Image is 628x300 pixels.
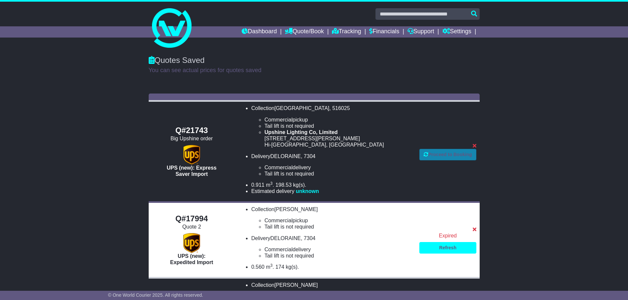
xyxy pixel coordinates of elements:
[264,164,413,171] li: delivery
[293,182,306,188] span: kg(s).
[419,149,476,160] a: Proceed to Booking
[442,26,471,38] a: Settings
[270,263,273,268] sup: 3
[108,292,203,298] span: © One World Courier 2025. All rights reserved.
[407,26,434,38] a: Support
[251,188,413,194] li: Estimated delivery
[264,246,413,253] li: delivery
[183,145,200,165] img: UPS (new): Express Saver Import
[419,232,476,239] div: Expired
[270,181,273,186] sup: 3
[264,247,292,252] span: Commercial
[276,182,292,188] span: 198.53
[152,224,232,230] div: Quote 2
[264,253,413,259] li: Tail lift is not required
[167,165,217,177] span: UPS (new): Express Saver Import
[264,117,292,123] span: Commercial
[264,224,413,230] li: Tail lift is not required
[149,56,480,65] div: Quotes Saved
[301,153,315,159] span: , 7304
[270,235,301,241] span: DELORAINE
[274,105,329,111] span: [GEOGRAPHIC_DATA]
[264,171,413,177] li: Tail lift is not required
[264,123,413,129] li: Tail lift is not required
[183,233,200,253] img: UPS (new): Expedited Import
[329,105,350,111] span: , 516025
[419,242,476,254] a: Refresh
[276,264,284,270] span: 174
[332,26,361,38] a: Tracking
[251,182,264,188] span: 0.911
[152,214,232,224] div: Q#17994
[264,218,292,223] span: Commercial
[264,165,292,170] span: Commercial
[266,264,274,270] span: m .
[251,153,413,177] li: Delivery
[274,282,318,288] span: [PERSON_NAME]
[285,26,324,38] a: Quote/Book
[274,206,318,212] span: [PERSON_NAME]
[286,264,299,270] span: kg(s).
[152,135,232,142] div: Big Upshine order
[264,142,413,148] div: Hi-[GEOGRAPHIC_DATA], [GEOGRAPHIC_DATA]
[264,117,413,123] li: pickup
[296,188,319,194] span: unknown
[264,129,413,135] div: Upshine Lighting Co, Limited
[369,26,399,38] a: Financials
[152,290,232,299] div: Q#17993
[270,153,301,159] span: DELORAINE
[266,182,274,188] span: m .
[152,126,232,135] div: Q#21743
[170,253,213,265] span: UPS (new): Expedited Import
[149,67,480,74] p: You can see actual prices for quotes saved
[301,235,315,241] span: , 7304
[251,235,413,259] li: Delivery
[242,26,277,38] a: Dashboard
[251,105,413,148] li: Collection
[264,135,413,142] div: [STREET_ADDRESS][PERSON_NAME]
[251,206,413,230] li: Collection
[251,264,264,270] span: 0.560
[264,217,413,224] li: pickup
